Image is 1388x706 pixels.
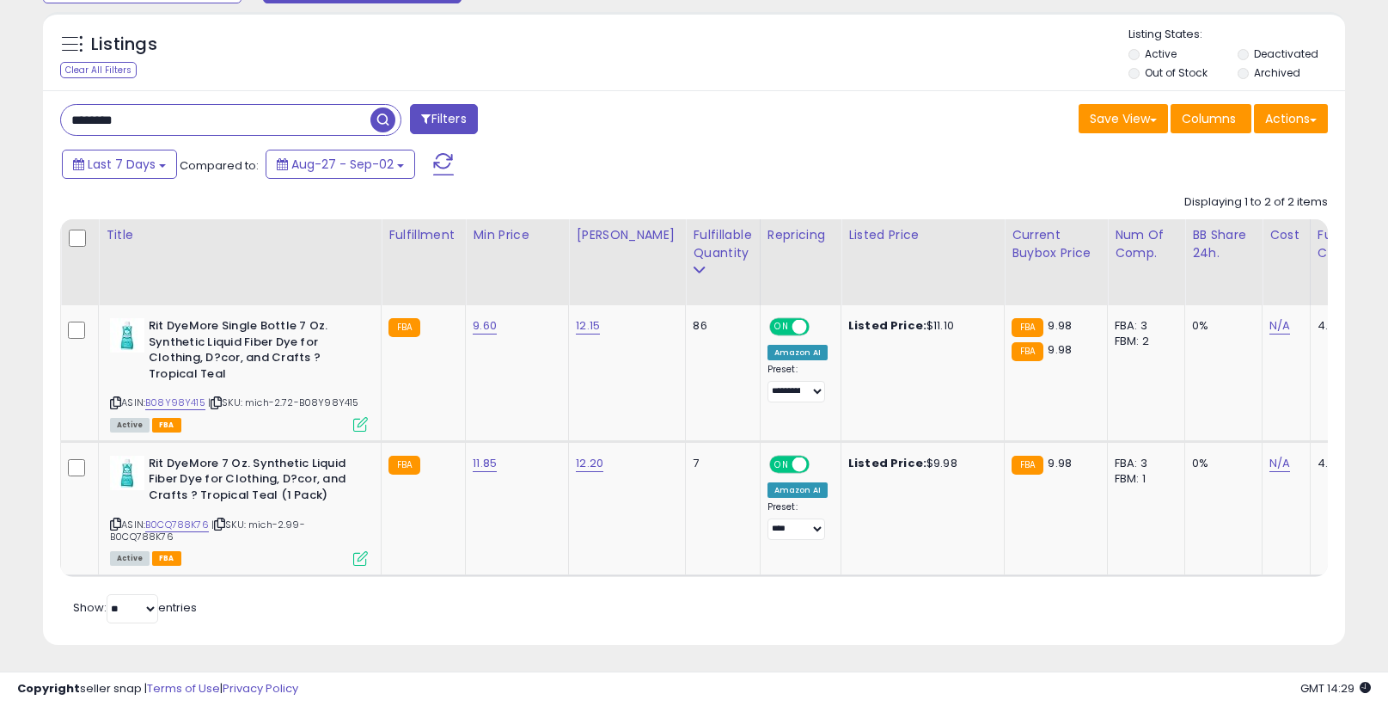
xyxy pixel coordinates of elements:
div: Repricing [767,226,834,244]
div: 7 [693,456,746,471]
strong: Copyright [17,680,80,697]
span: | SKU: mich-2.99-B0CQ788K76 [110,518,305,543]
small: FBA [1012,456,1043,475]
div: Min Price [473,226,561,244]
span: OFF [806,320,834,335]
span: OFF [806,457,834,471]
div: FBA: 3 [1115,456,1171,471]
a: N/A [1269,317,1290,335]
a: B0CQ788K76 [145,518,209,532]
span: FBA [152,551,181,566]
div: $11.10 [848,318,991,334]
button: Columns [1171,104,1251,133]
div: Displaying 1 to 2 of 2 items [1184,194,1328,211]
div: Amazon AI [767,345,828,360]
div: Preset: [767,364,828,402]
p: Listing States: [1128,27,1345,43]
div: [PERSON_NAME] [576,226,678,244]
button: Actions [1254,104,1328,133]
h5: Listings [91,33,157,57]
button: Save View [1079,104,1168,133]
div: 0% [1192,318,1249,334]
img: 41tg1CldM7L._SL40_.jpg [110,456,144,490]
div: Fulfillment Cost [1318,226,1384,262]
div: Preset: [767,501,828,540]
a: 12.15 [576,317,600,335]
button: Last 7 Days [62,150,177,179]
button: Aug-27 - Sep-02 [266,150,415,179]
span: FBA [152,418,181,433]
a: Terms of Use [147,680,220,697]
b: Listed Price: [848,455,926,471]
label: Deactivated [1254,46,1318,61]
b: Listed Price: [848,317,926,334]
span: Last 7 Days [88,156,156,173]
div: Fulfillable Quantity [693,226,752,262]
b: Rit DyeMore Single Bottle 7 Oz. Synthetic Liquid Fiber Dye for Clothing, D?cor, and Crafts ? Trop... [149,318,358,386]
button: Filters [410,104,477,134]
span: Aug-27 - Sep-02 [291,156,394,173]
div: Amazon AI [767,482,828,498]
small: FBA [388,318,420,337]
small: FBA [1012,342,1043,361]
a: B08Y98Y415 [145,396,205,410]
div: FBM: 2 [1115,334,1171,349]
img: 41tg1CldM7L._SL40_.jpg [110,318,144,353]
span: Columns [1182,110,1236,127]
label: Active [1145,46,1177,61]
a: 9.60 [473,317,497,335]
label: Archived [1254,65,1300,80]
div: $9.98 [848,456,991,471]
div: Listed Price [848,226,997,244]
div: Clear All Filters [60,62,137,78]
small: FBA [388,456,420,475]
div: Title [106,226,374,244]
span: All listings currently available for purchase on Amazon [110,418,150,433]
span: ON [771,320,792,335]
span: 9.98 [1048,317,1072,334]
div: 86 [693,318,746,334]
div: FBM: 1 [1115,471,1171,487]
span: | SKU: mich-2.72-B08Y98Y415 [208,396,359,409]
div: Fulfillment [388,226,458,244]
div: Current Buybox Price [1012,226,1100,262]
span: All listings currently available for purchase on Amazon [110,551,150,566]
div: 0% [1192,456,1249,471]
span: ON [771,457,792,471]
small: FBA [1012,318,1043,337]
div: Num of Comp. [1115,226,1177,262]
span: Show: entries [73,599,197,616]
div: ASIN: [110,318,368,430]
span: Compared to: [180,157,259,174]
div: seller snap | | [17,681,298,697]
div: FBA: 3 [1115,318,1171,334]
label: Out of Stock [1145,65,1208,80]
a: N/A [1269,455,1290,472]
a: 12.20 [576,455,603,472]
span: 9.98 [1048,341,1072,358]
a: 11.85 [473,455,497,472]
div: 4.15 [1318,318,1378,334]
div: Cost [1269,226,1303,244]
a: Privacy Policy [223,680,298,697]
span: 9.98 [1048,455,1072,471]
b: Rit DyeMore 7 Oz. Synthetic Liquid Fiber Dye for Clothing, D?cor, and Crafts ? Tropical Teal (1 P... [149,456,358,508]
span: 2025-09-15 14:29 GMT [1300,680,1371,697]
div: 4.15 [1318,456,1378,471]
div: ASIN: [110,456,368,564]
div: BB Share 24h. [1192,226,1255,262]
